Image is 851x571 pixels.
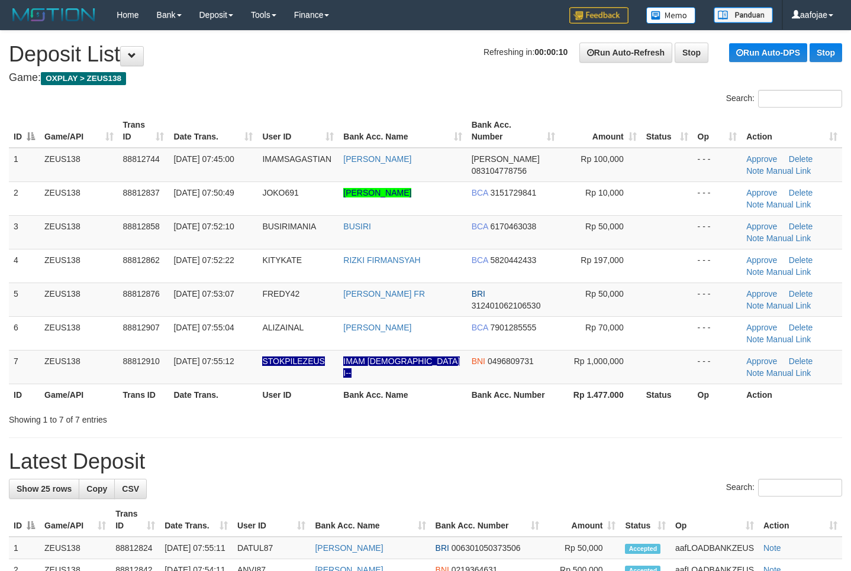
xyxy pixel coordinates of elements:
[763,543,781,553] a: Note
[343,323,411,332] a: [PERSON_NAME]
[544,537,620,559] td: Rp 50,000
[40,537,111,559] td: ZEUS138
[693,215,742,249] td: - - -
[766,301,811,310] a: Manual Link
[40,503,111,537] th: Game/API: activate to sort column ascending
[40,114,118,148] th: Game/API: activate to sort column ascending
[693,181,742,215] td: - - -
[118,384,169,405] th: Trans ID
[233,503,311,537] th: User ID: activate to sort column ascending
[123,255,160,265] span: 88812862
[431,503,544,537] th: Bank Acc. Number: activate to sort column ascending
[339,384,466,405] th: Bank Acc. Name
[257,384,339,405] th: User ID
[746,200,764,209] a: Note
[671,537,759,559] td: aafLOADBANKZEUS
[79,479,115,499] a: Copy
[9,409,346,426] div: Showing 1 to 7 of 7 entries
[472,289,485,299] span: BRI
[173,222,234,231] span: [DATE] 07:52:10
[343,154,411,164] a: [PERSON_NAME]
[729,43,807,62] a: Run Auto-DPS
[173,323,234,332] span: [DATE] 07:55:04
[693,148,742,182] td: - - -
[742,114,842,148] th: Action: activate to sort column ascending
[262,356,325,366] span: Nama rekening ada tanda titik/strip, harap diedit
[472,356,485,366] span: BNI
[9,114,40,148] th: ID: activate to sort column descending
[173,255,234,265] span: [DATE] 07:52:22
[766,200,811,209] a: Manual Link
[746,166,764,176] a: Note
[160,537,233,559] td: [DATE] 07:55:11
[472,301,541,310] span: Copy 312401062106530 to clipboard
[9,503,40,537] th: ID: activate to sort column descending
[343,188,411,197] a: [PERSON_NAME]
[642,114,693,148] th: Status: activate to sort column ascending
[436,543,449,553] span: BRI
[746,356,777,366] a: Approve
[123,222,160,231] span: 88812858
[671,503,759,537] th: Op: activate to sort column ascending
[9,249,40,283] td: 4
[642,384,693,405] th: Status
[579,43,672,63] a: Run Auto-Refresh
[233,537,311,559] td: DATUL87
[810,43,842,62] a: Stop
[173,356,234,366] span: [DATE] 07:55:12
[122,484,139,494] span: CSV
[746,267,764,277] a: Note
[111,537,160,559] td: 88812824
[9,350,40,384] td: 7
[111,503,160,537] th: Trans ID: activate to sort column ascending
[9,43,842,66] h1: Deposit List
[693,283,742,316] td: - - -
[262,323,304,332] span: ALIZAINAL
[169,384,257,405] th: Date Trans.
[343,255,420,265] a: RIZKI FIRMANSYAH
[9,6,99,24] img: MOTION_logo.png
[40,249,118,283] td: ZEUS138
[262,188,298,197] span: JOKO691
[343,356,460,378] a: IMAM [DEMOGRAPHIC_DATA] I--
[726,479,842,497] label: Search:
[41,72,126,85] span: OXPLAY > ZEUS138
[467,384,560,405] th: Bank Acc. Number
[472,166,527,176] span: Copy 083104778756 to clipboard
[693,316,742,350] td: - - -
[40,148,118,182] td: ZEUS138
[560,114,641,148] th: Amount: activate to sort column ascending
[585,188,624,197] span: Rp 10,000
[343,289,425,299] a: [PERSON_NAME] FR
[560,384,641,405] th: Rp 1.477.000
[746,154,777,164] a: Approve
[315,543,383,553] a: [PERSON_NAME]
[766,335,811,344] a: Manual Link
[173,154,234,164] span: [DATE] 07:45:00
[40,350,118,384] td: ZEUS138
[40,215,118,249] td: ZEUS138
[534,47,568,57] strong: 00:00:10
[585,289,624,299] span: Rp 50,000
[789,154,813,164] a: Delete
[746,323,777,332] a: Approve
[491,323,537,332] span: Copy 7901285555 to clipboard
[488,356,534,366] span: Copy 0496809731 to clipboard
[262,289,299,299] span: FREDY42
[574,356,624,366] span: Rp 1,000,000
[746,222,777,231] a: Approve
[746,233,764,243] a: Note
[262,154,331,164] span: IMAMSAGASTIAN
[169,114,257,148] th: Date Trans.: activate to sort column ascending
[9,537,40,559] td: 1
[160,503,233,537] th: Date Trans.: activate to sort column ascending
[118,114,169,148] th: Trans ID: activate to sort column ascending
[746,368,764,378] a: Note
[310,503,430,537] th: Bank Acc. Name: activate to sort column ascending
[758,479,842,497] input: Search:
[714,7,773,23] img: panduan.png
[758,90,842,108] input: Search:
[693,249,742,283] td: - - -
[9,283,40,316] td: 5
[467,114,560,148] th: Bank Acc. Number: activate to sort column ascending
